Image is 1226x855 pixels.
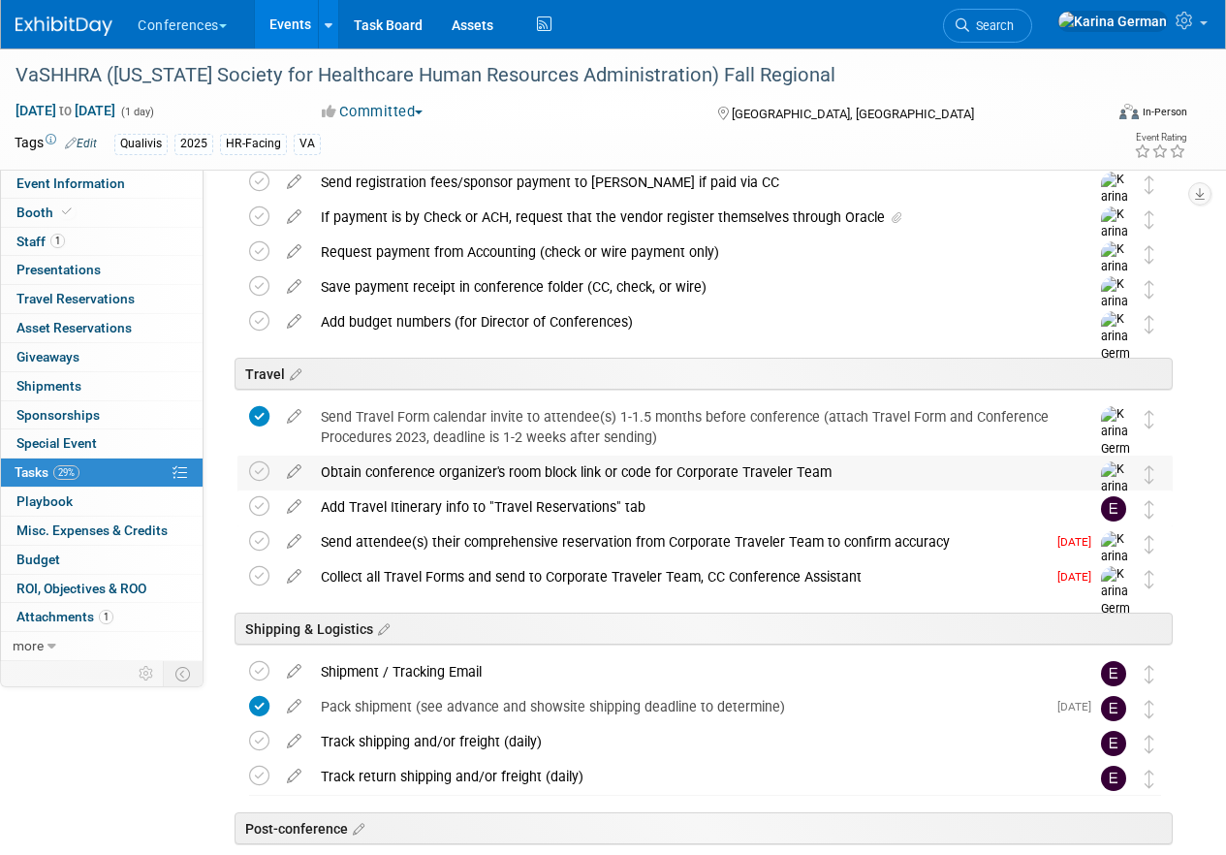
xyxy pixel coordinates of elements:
a: edit [277,768,311,785]
div: Track shipping and/or freight (daily) [311,725,1062,758]
div: VA [294,134,321,154]
span: Asset Reservations [16,320,132,335]
a: Edit sections [285,364,301,383]
span: Booth [16,205,76,220]
a: Giveaways [1,343,203,371]
img: Karina German [1057,11,1168,32]
span: Playbook [16,493,73,509]
a: edit [277,568,311,586]
img: Karina German [1101,276,1130,345]
span: Shipments [16,378,81,394]
a: Asset Reservations [1,314,203,342]
i: Move task [1145,665,1154,683]
a: Special Event [1,429,203,458]
img: Karina German [1101,531,1130,600]
span: to [56,103,75,118]
div: If payment is by Check or ACH, request that the vendor register themselves through Oracle [311,201,1062,234]
a: edit [277,733,311,750]
span: Attachments [16,609,113,624]
i: Move task [1145,535,1154,554]
span: Giveaways [16,349,79,364]
a: edit [277,463,311,481]
i: Move task [1145,175,1154,194]
div: 2025 [174,134,213,154]
div: Send Travel Form calendar invite to attendee(s) 1-1.5 months before conference (attach Travel For... [311,400,1062,454]
a: Sponsorships [1,401,203,429]
i: Move task [1145,570,1154,588]
img: Erin Anderson [1101,661,1126,686]
span: (1 day) [119,106,154,118]
span: ROI, Objectives & ROO [16,581,146,596]
span: Misc. Expenses & Credits [16,522,168,538]
div: Event Rating [1134,133,1186,142]
a: more [1,632,203,660]
img: Erin Anderson [1101,766,1126,791]
a: Booth [1,199,203,227]
img: Karina German [1101,406,1130,475]
div: Qualivis [114,134,168,154]
a: ROI, Objectives & ROO [1,575,203,603]
i: Move task [1145,735,1154,753]
div: Save payment receipt in conference folder (CC, check, or wire) [311,270,1062,303]
div: Track return shipping and/or freight (daily) [311,760,1062,793]
a: Edit sections [348,818,364,838]
a: Shipments [1,372,203,400]
span: Event Information [16,175,125,191]
div: HR-Facing [220,134,287,154]
a: Tasks29% [1,459,203,487]
div: Obtain conference organizer's room block link or code for Corporate Traveler Team [311,456,1062,489]
img: Karina German [1101,241,1130,310]
img: Erin Anderson [1101,696,1126,721]
a: edit [277,174,311,191]
span: Presentations [16,262,101,277]
i: Move task [1145,210,1154,229]
a: Edit [65,137,97,150]
i: Move task [1145,770,1154,788]
div: Travel [235,358,1173,390]
span: [DATE] [DATE] [15,102,116,119]
img: Karina German [1101,311,1130,380]
img: Karina German [1101,206,1130,275]
div: In-Person [1142,105,1187,119]
a: edit [277,313,311,331]
span: [DATE] [1057,700,1101,713]
a: Playbook [1,488,203,516]
span: [DATE] [1057,535,1101,549]
i: Move task [1145,700,1154,718]
i: Move task [1145,500,1154,519]
a: Attachments1 [1,603,203,631]
a: Edit sections [373,618,390,638]
i: Booth reservation complete [62,206,72,217]
div: VaSHHRA ([US_STATE] Society for Healthcare Human Resources Administration) Fall Regional [9,58,1087,93]
div: Shipment / Tracking Email [311,655,1062,688]
a: Budget [1,546,203,574]
a: edit [277,243,311,261]
span: more [13,638,44,653]
a: edit [277,498,311,516]
i: Move task [1145,245,1154,264]
span: [GEOGRAPHIC_DATA], [GEOGRAPHIC_DATA] [732,107,974,121]
span: Staff [16,234,65,249]
div: Collect all Travel Forms and send to Corporate Traveler Team, CC Conference Assistant [311,560,1046,593]
div: Pack shipment (see advance and showsite shipping deadline to determine) [311,690,1046,723]
span: [DATE] [1057,570,1101,584]
button: Committed [315,102,430,122]
div: Shipping & Logistics [235,613,1173,645]
span: 29% [53,465,79,480]
a: Misc. Expenses & Credits [1,517,203,545]
img: Erin Anderson [1101,731,1126,756]
a: Travel Reservations [1,285,203,313]
a: Presentations [1,256,203,284]
span: Budget [16,552,60,567]
i: Move task [1145,280,1154,299]
img: Format-Inperson.png [1119,104,1139,119]
img: ExhibitDay [16,16,112,36]
img: Karina German [1101,566,1130,635]
a: edit [277,408,311,426]
img: Karina German [1101,172,1130,240]
a: Event Information [1,170,203,198]
div: Add Travel Itinerary info to "Travel Reservations" tab [311,491,1062,523]
div: Post-conference [235,812,1173,844]
span: 1 [50,234,65,248]
div: Send attendee(s) their comprehensive reservation from Corporate Traveler Team to confirm accuracy [311,525,1046,558]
